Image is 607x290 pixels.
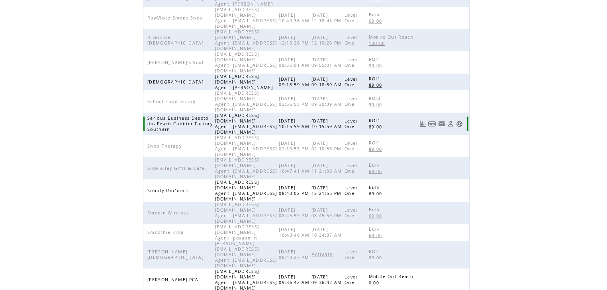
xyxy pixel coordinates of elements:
a: Support [456,121,463,127]
span: [DATE] 08:43:02 PM [279,185,311,196]
span: 69.00 [369,233,384,238]
span: 89.00 [369,82,384,88]
span: Smooth Wireless [147,210,191,216]
span: 69.00 [369,169,384,174]
span: 89.00 [369,63,384,68]
span: Mobile Out Reach [369,34,415,40]
span: [EMAIL_ADDRESS][DOMAIN_NAME] Agent: [EMAIL_ADDRESS][DOMAIN_NAME] [215,202,277,224]
span: [PERSON_NAME]'s Soul [147,60,206,65]
span: ROI1 [369,56,382,62]
span: 99.00 [369,102,384,107]
span: [DATE] 10:34:37 AM [311,227,344,238]
span: Level One [345,35,358,46]
span: [EMAIL_ADDRESS][DOMAIN_NAME] Agent: [EMAIL_ADDRESS][DOMAIN_NAME] [215,7,277,29]
span: [DATE] 10:15:59 AM [279,118,311,129]
span: [DATE] 09:36:42 AM [311,274,344,285]
span: [DATE] 09:30:39 AM [311,96,344,107]
span: [EMAIL_ADDRESS][DOMAIN_NAME] Agent: [EMAIL_ADDRESS][DOMAIN_NAME] [215,113,277,135]
span: [DATE] 09:18:59 AM [279,76,311,88]
span: RawVibez Smoke Shop [147,15,205,21]
span: Bulk [369,12,382,18]
a: 130.00 [369,40,389,47]
a: 0.00 [369,279,383,286]
span: Side Alley Gifts & Cafe. [147,165,208,171]
span: 130.00 [369,41,387,46]
span: [DATE] 08:45:59 PM [311,207,344,218]
span: [PERSON_NAME] PCA [147,277,201,282]
span: Level One [345,274,358,285]
span: 0.00 [369,280,381,286]
span: [DATE] 02:10:53 PM [311,140,344,152]
span: 69.00 [369,213,384,219]
span: School Fundraising [147,99,198,104]
span: Smoothie King [147,230,186,235]
a: 69.00 [369,190,386,197]
a: Resend welcome email to this user [438,120,445,127]
span: [DATE] 09:36:42 AM [279,274,311,285]
span: [PERSON_NAME][EMAIL_ADDRESS][DOMAIN_NAME] Agent: [EMAIL_ADDRESS][DOMAIN_NAME] [215,241,277,269]
span: [PERSON_NAME][DEMOGRAPHIC_DATA] [147,249,206,260]
a: View Bills [428,121,436,127]
span: Level One [345,76,358,88]
a: 69.00 [369,18,386,24]
span: [EMAIL_ADDRESS][DOMAIN_NAME] Agent: [EMAIL_ADDRESS][DOMAIN_NAME] [215,135,277,157]
span: [DATE] 10:47:41 AM [279,163,311,174]
span: [DATE] 09:55:01 AM [279,57,311,68]
span: ROI1 [369,140,382,146]
span: [DATE] 03:56:55 PM [279,96,311,107]
span: [EMAIL_ADDRESS][DOMAIN_NAME] Agent: posadmin [215,224,260,241]
span: ROI1 [369,249,382,254]
a: 89.00 [369,62,386,69]
span: Level One [345,12,358,23]
a: 69.00 [369,212,386,219]
span: ROI1 [369,76,382,82]
span: Level One [345,140,358,152]
span: Bulk [369,226,382,232]
a: 89.00 [369,123,386,130]
span: Level One [345,207,358,218]
span: Bulk [369,185,382,190]
span: Level One [345,185,358,196]
a: 69.00 [369,232,386,239]
span: [EMAIL_ADDRESS][DOMAIN_NAME] Agent: [EMAIL_ADDRESS][DOMAIN_NAME] [215,179,277,202]
span: Level One [345,57,358,68]
span: Level One [345,96,358,107]
span: [DATE] 12:10:28 PM [279,35,311,46]
span: [EMAIL_ADDRESS][DOMAIN_NAME] Agent: [EMAIL_ADDRESS][DOMAIN_NAME] [215,90,277,113]
a: 89.00 [369,82,386,88]
span: [EMAIL_ADDRESS][DOMAIN_NAME] Agent: [EMAIL_ADDRESS][DOMAIN_NAME] [215,51,277,74]
span: [DATE] 10:15:59 AM [311,118,344,129]
span: Mobile Out Reach [369,274,415,279]
span: ROI3 [369,95,382,101]
span: Bulk [369,207,382,212]
span: Bulk [369,162,382,168]
span: [DATE] 02:10:53 PM [279,140,311,152]
span: Level One [345,249,358,260]
span: [DATE] 09:18:59 AM [311,76,344,88]
span: Level One [345,163,358,174]
span: [DATE] 11:21:08 AM [311,163,344,174]
span: [EMAIL_ADDRESS][DOMAIN_NAME] Agent: [EMAIL_ADDRESS][DOMAIN_NAME] [215,157,277,179]
span: Shop Therapy [147,143,184,149]
span: [DATE] 12:18:45 PM [311,12,344,23]
a: Activate [311,252,333,257]
span: Serious Business Desoto dbaPeach Cobbler Factory Southern [147,115,213,132]
span: [EMAIL_ADDRESS][DOMAIN_NAME] Agent: [PERSON_NAME] [215,74,275,90]
span: 89.00 [369,146,384,152]
a: View Usage [419,121,426,127]
a: 99.00 [369,101,386,108]
span: ROI1 [369,118,382,123]
span: Simply Uniforms [147,188,191,193]
span: [DEMOGRAPHIC_DATA] [147,79,206,85]
span: 89.00 [369,124,384,130]
span: [DATE] 12:10:28 PM [311,35,344,46]
span: [DATE] 08:45:59 PM [279,207,311,218]
span: 89.00 [369,255,384,261]
span: [DATE] 10:40:36 AM [279,12,311,23]
span: [DATE] 12:21:55 PM [311,185,344,196]
a: 89.00 [369,146,386,152]
a: View Profile [447,121,454,127]
span: 69.00 [369,191,384,197]
span: [EMAIL_ADDRESS][DOMAIN_NAME] Agent: [EMAIL_ADDRESS][DOMAIN_NAME] [215,29,277,51]
span: Activate [311,252,333,257]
